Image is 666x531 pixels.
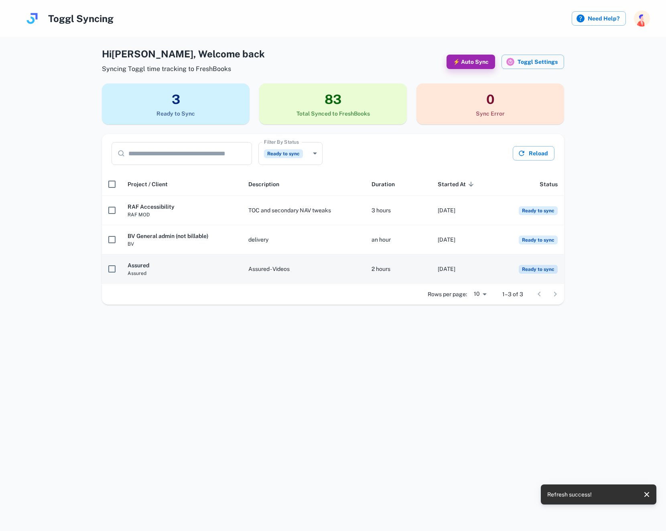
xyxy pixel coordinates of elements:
[519,206,558,215] span: Ready to sync
[502,290,523,299] p: 1–3 of 3
[264,149,303,158] span: Ready to sync
[128,179,168,189] span: Project / Client
[513,146,554,161] button: Reload
[128,240,236,248] span: BV
[502,55,564,69] button: Toggl iconToggl Settings
[416,90,564,109] h3: 0
[248,179,279,189] span: Description
[242,254,365,284] td: Assured - Videos
[258,142,323,165] div: Ready to sync
[431,196,497,225] td: [DATE]
[416,109,564,118] h6: Sync Error
[640,488,653,501] button: close
[264,138,299,145] label: Filter By Status
[431,254,497,284] td: [DATE]
[372,179,395,189] span: Duration
[634,10,650,26] img: photoURL
[547,487,592,502] div: Refresh success!
[102,64,265,74] span: Syncing Toggl time tracking to FreshBooks
[519,265,558,274] span: Ready to sync
[470,288,489,300] div: 10
[242,196,365,225] td: TOC and secondary NAV tweaks
[519,236,558,244] span: Ready to sync
[572,11,626,26] label: Need Help?
[506,58,514,66] img: Toggl icon
[447,55,495,69] button: ⚡ Auto Sync
[259,109,407,118] h6: Total Synced to FreshBooks
[128,261,236,270] h6: Assured
[365,196,431,225] td: 3 hours
[431,225,497,254] td: [DATE]
[242,225,365,254] td: delivery
[102,47,265,61] h4: Hi [PERSON_NAME] , Welcome back
[48,11,114,26] h4: Toggl Syncing
[128,232,236,240] h6: BV General admin (not billable)
[365,254,431,284] td: 2 hours
[428,290,467,299] p: Rows per page:
[128,211,236,218] span: RAF MOD
[438,179,476,189] span: Started At
[365,225,431,254] td: an hour
[128,270,236,277] span: Assured
[102,90,250,109] h3: 3
[102,109,250,118] h6: Ready to Sync
[24,10,40,26] img: logo.svg
[128,202,236,211] h6: RAF Accessibility
[259,90,407,109] h3: 83
[102,173,564,284] div: scrollable content
[540,179,558,189] span: Status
